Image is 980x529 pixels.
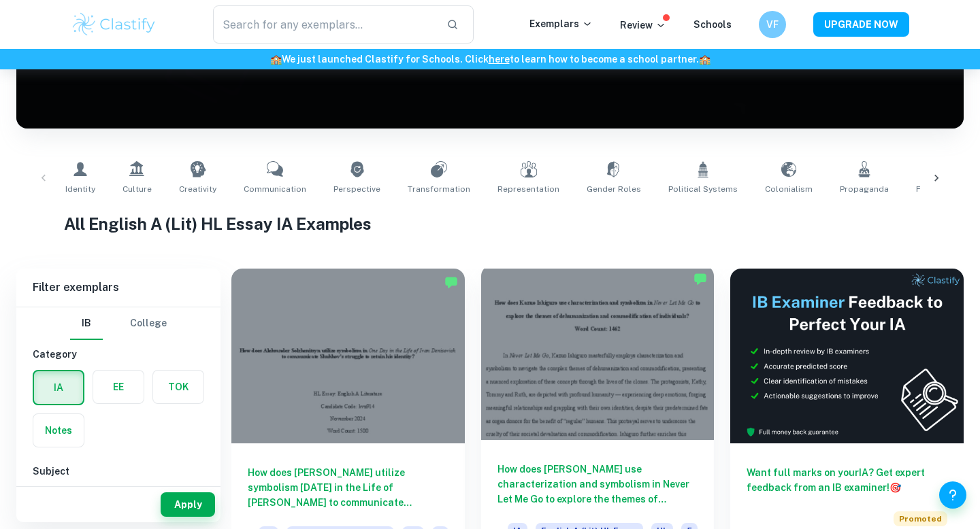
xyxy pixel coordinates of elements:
[65,183,95,195] span: Identity
[668,183,738,195] span: Political Systems
[70,307,103,340] button: IB
[64,211,917,236] h1: All English A (Lit) HL Essay IA Examples
[408,183,470,195] span: Transformation
[34,371,83,404] button: IA
[244,183,306,195] span: Communication
[444,275,458,289] img: Marked
[248,465,448,510] h6: How does [PERSON_NAME] utilize symbolism [DATE] in the Life of [PERSON_NAME] to communicate [PERS...
[497,462,698,507] h6: How does [PERSON_NAME] use characterization and symbolism in Never Let Me Go to explore the theme...
[587,183,641,195] span: Gender Roles
[130,307,167,340] button: College
[153,371,203,403] button: TOK
[333,183,380,195] span: Perspective
[3,52,977,67] h6: We just launched Clastify for Schools. Click to learn how to become a school partner.
[497,183,559,195] span: Representation
[813,12,909,37] button: UPGRADE NOW
[529,16,593,31] p: Exemplars
[213,5,436,44] input: Search for any exemplars...
[840,183,889,195] span: Propaganda
[693,19,732,30] a: Schools
[489,54,510,65] a: here
[747,465,947,495] h6: Want full marks on your IA ? Get expert feedback from an IB examiner!
[270,54,282,65] span: 🏫
[765,17,781,32] h6: VF
[699,54,710,65] span: 🏫
[889,482,901,493] span: 🎯
[33,414,84,447] button: Notes
[33,347,204,362] h6: Category
[759,11,786,38] button: VF
[179,183,216,195] span: Creativity
[122,183,152,195] span: Culture
[16,269,220,307] h6: Filter exemplars
[620,18,666,33] p: Review
[693,272,707,286] img: Marked
[161,492,215,517] button: Apply
[730,269,964,443] img: Thumbnail
[70,307,167,340] div: Filter type choice
[33,464,204,479] h6: Subject
[939,481,966,509] button: Help and Feedback
[71,11,157,38] img: Clastify logo
[765,183,813,195] span: Colonialism
[894,511,947,526] span: Promoted
[93,371,144,403] button: EE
